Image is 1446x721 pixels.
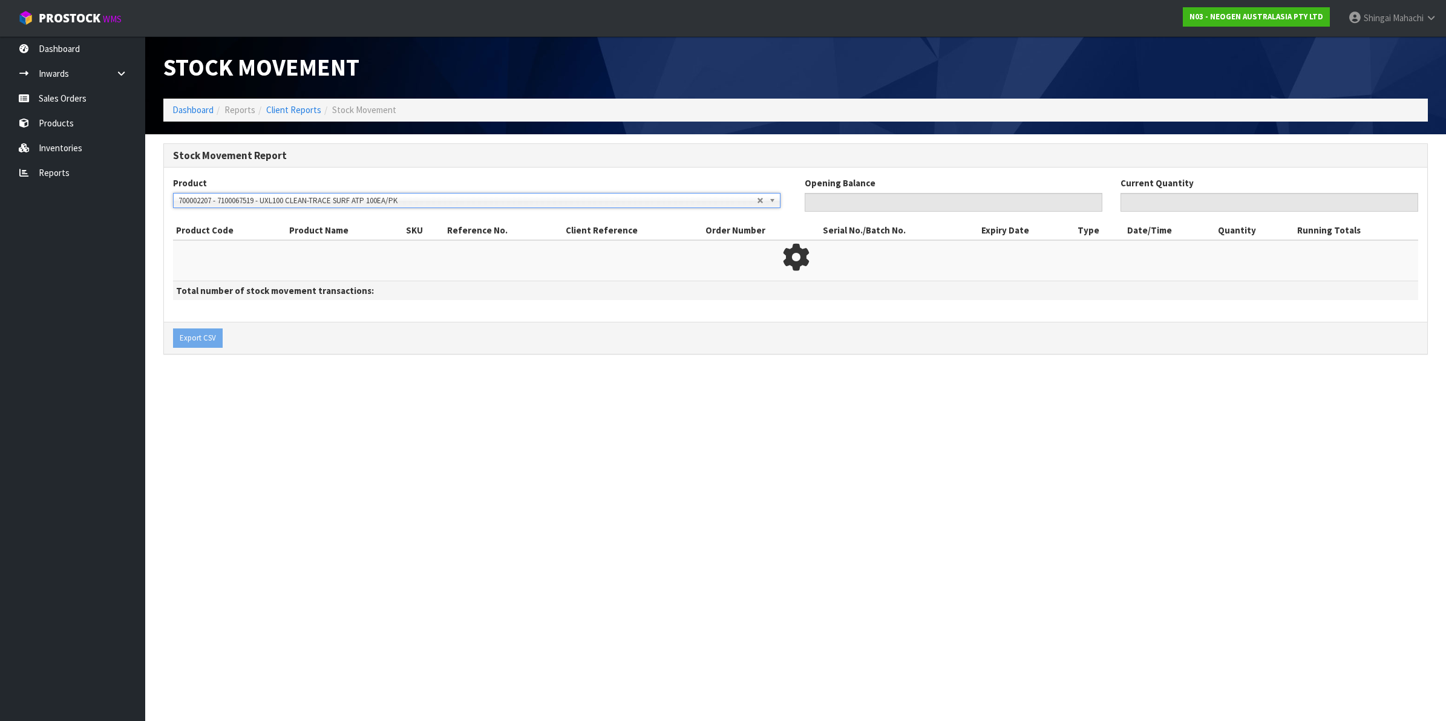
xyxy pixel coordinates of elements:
[403,221,444,240] th: SKU
[1393,12,1424,24] span: Mahachi
[173,177,207,189] label: Product
[1294,221,1418,240] th: Running Totals
[173,150,1418,161] h3: Stock Movement Report
[332,104,396,116] span: Stock Movement
[173,221,286,240] th: Product Code
[444,221,563,240] th: Reference No.
[178,194,757,208] span: 700002207 - 7100067519 - UXL100 CLEAN-TRACE SURF ATP 100EA/PK
[39,10,100,26] span: ProStock
[563,221,702,240] th: Client Reference
[1120,177,1194,189] label: Current Quantity
[173,328,223,348] button: Export CSV
[820,221,978,240] th: Serial No./Batch No.
[1075,221,1124,240] th: Type
[1215,221,1294,240] th: Quantity
[1124,221,1215,240] th: Date/Time
[805,177,875,189] label: Opening Balance
[978,221,1075,240] th: Expiry Date
[1189,11,1323,22] strong: N03 - NEOGEN AUSTRALASIA PTY LTD
[172,104,214,116] a: Dashboard
[224,104,255,116] span: Reports
[702,221,820,240] th: Order Number
[266,104,321,116] a: Client Reports
[18,10,33,25] img: cube-alt.png
[286,221,403,240] th: Product Name
[1364,12,1391,24] span: Shingai
[163,52,359,82] span: Stock Movement
[103,13,122,25] small: WMS
[176,285,374,296] strong: Total number of stock movement transactions:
